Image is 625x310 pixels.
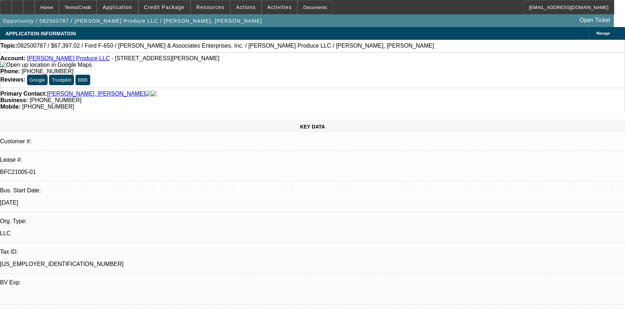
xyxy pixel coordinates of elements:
a: Open Ticket [577,14,613,26]
img: linkedin-icon.png [151,91,157,97]
span: KEY DATA [300,124,325,130]
a: [PERSON_NAME] Produce LLC [27,55,110,61]
span: Credit Package [144,4,185,10]
span: [PHONE_NUMBER] [30,97,82,103]
span: Opportunity / 082500787 / [PERSON_NAME] Produce LLC / [PERSON_NAME], [PERSON_NAME] [3,18,262,24]
button: Actions [231,0,261,14]
strong: Account: [0,55,25,61]
strong: Topic: [0,43,17,49]
strong: Business: [0,97,28,103]
span: Activities [267,4,292,10]
span: [PHONE_NUMBER] [22,68,74,74]
span: APPLICATION INFORMATION [5,31,76,36]
span: Application [102,4,132,10]
a: [PERSON_NAME], [PERSON_NAME] [47,91,145,97]
img: Open up location in Google Maps [0,62,92,68]
button: Google [27,75,48,85]
button: Application [97,0,137,14]
span: Manage [596,31,610,35]
strong: Phone: [0,68,20,74]
strong: Mobile: [0,104,21,110]
strong: Primary Contact: [0,91,47,97]
strong: Reviews: [0,77,25,83]
span: [PHONE_NUMBER] [22,104,74,110]
img: facebook-icon.png [145,91,151,97]
span: 082500787 / $67,397.02 / Ford F-650 / [PERSON_NAME] & Associates Enterprises, Inc. / [PERSON_NAME... [17,43,434,49]
button: Activities [262,0,297,14]
button: Credit Package [139,0,190,14]
button: Resources [191,0,230,14]
span: Resources [196,4,224,10]
button: BBB [75,75,90,85]
span: Actions [236,4,256,10]
a: View Google Maps [0,62,92,68]
span: - [STREET_ADDRESS][PERSON_NAME] [112,55,220,61]
button: Trustpilot [49,75,74,85]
